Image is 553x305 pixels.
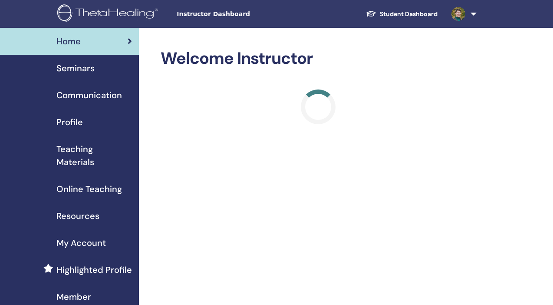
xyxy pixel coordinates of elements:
span: Resources [56,209,99,222]
span: Online Teaching [56,182,122,196]
span: Teaching Materials [56,143,132,169]
span: My Account [56,236,106,249]
img: graduation-cap-white.svg [366,10,376,17]
a: Student Dashboard [359,6,444,22]
span: Seminars [56,62,95,75]
span: Profile [56,116,83,129]
img: logo.png [57,4,161,24]
span: Instructor Dashboard [177,10,307,19]
span: Home [56,35,81,48]
img: default.jpg [451,7,465,21]
span: Communication [56,89,122,102]
span: Highlighted Profile [56,263,132,276]
h2: Welcome Instructor [161,49,476,69]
